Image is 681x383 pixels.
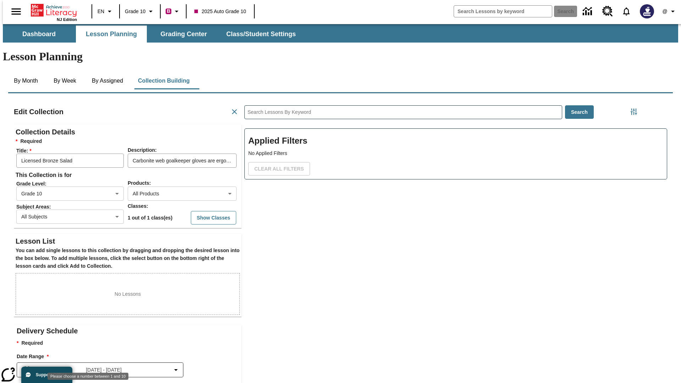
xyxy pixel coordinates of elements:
[17,339,242,347] p: Required
[31,2,77,22] div: Home
[31,3,77,17] a: Home
[3,50,678,63] h1: Lesson Planning
[163,5,184,18] button: Boost Class color is violet red. Change class color
[16,204,127,210] span: Subject Areas :
[245,106,562,119] input: Search Lessons By Keyword
[17,353,242,361] h3: Date Range
[6,1,27,22] button: Open side menu
[16,181,127,187] span: Grade Level :
[16,187,124,201] div: Grade 10
[16,170,240,180] h6: This Collection is for
[640,4,654,18] img: Avatar
[128,214,172,222] p: 1 out of 1 class(es)
[167,7,170,16] span: B
[8,72,44,89] button: By Month
[20,366,180,374] button: Select the date range menu item
[86,366,122,374] span: [DATE] - [DATE]
[48,373,128,380] div: Please choose a number between 1 and 10
[3,26,302,43] div: SubNavbar
[194,8,246,15] span: 2025 Auto Grade 10
[125,8,145,15] span: Grade 10
[98,8,104,15] span: EN
[565,105,594,119] button: Search
[16,235,240,247] h2: Lesson List
[122,5,158,18] button: Grade: Grade 10, Select a grade
[76,26,147,43] button: Lesson Planning
[248,132,663,150] h2: Applied Filters
[16,247,240,270] h6: You can add single lessons to this collection by dragging and dropping the desired lesson into th...
[627,105,641,119] button: Filters Side menu
[57,17,77,22] span: NJ Edition
[128,187,237,201] div: All Products
[578,2,598,21] a: Data Center
[115,290,141,298] p: No Lessons
[454,6,552,17] input: search field
[658,5,681,18] button: Profile/Settings
[16,210,124,224] div: All Subjects
[21,367,72,383] button: Support Offline
[128,203,148,209] span: Classes :
[636,2,658,21] button: Select a new avatar
[132,72,195,89] button: Collection Building
[227,105,242,119] button: Cancel
[221,26,301,43] button: Class/Student Settings
[16,126,240,138] h2: Collection Details
[662,8,667,15] span: @
[4,26,74,43] button: Dashboard
[191,211,236,225] button: Show Classes
[148,26,219,43] button: Grading Center
[17,325,242,337] h2: Delivery Schedule
[94,5,117,18] button: Language: EN, Select a language
[598,2,617,21] a: Resource Center, Will open in new tab
[16,154,124,168] input: Title
[47,72,83,89] button: By Week
[3,24,678,43] div: SubNavbar
[128,147,157,153] span: Description :
[617,2,636,21] a: Notifications
[128,154,237,168] input: Description
[16,148,127,154] span: Title :
[86,72,129,89] button: By Assigned
[128,180,151,186] span: Products :
[14,106,63,117] h2: Edit Collection
[36,372,67,377] span: Support Offline
[248,150,663,157] p: No Applied Filters
[172,366,180,374] svg: Collapse Date Range Filter
[16,138,240,145] h6: Required
[244,128,667,179] div: Applied Filters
